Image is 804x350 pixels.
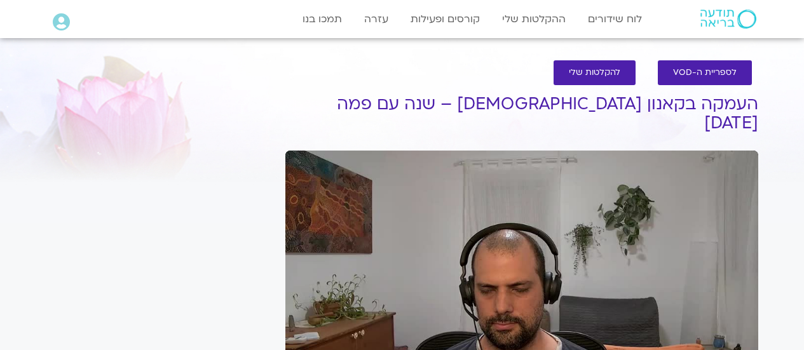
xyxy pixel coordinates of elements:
a: ההקלטות שלי [496,7,572,31]
a: תמכו בנו [296,7,348,31]
a: לוח שידורים [582,7,648,31]
a: לספריית ה-VOD [658,60,752,85]
img: תודעה בריאה [700,10,756,29]
span: לספריית ה-VOD [673,68,737,77]
a: עזרה [358,7,395,31]
a: קורסים ופעילות [404,7,486,31]
a: להקלטות שלי [554,60,636,85]
h1: העמקה בקאנון [DEMOGRAPHIC_DATA] – שנה עם פמה [DATE] [285,95,758,133]
span: להקלטות שלי [569,68,620,77]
